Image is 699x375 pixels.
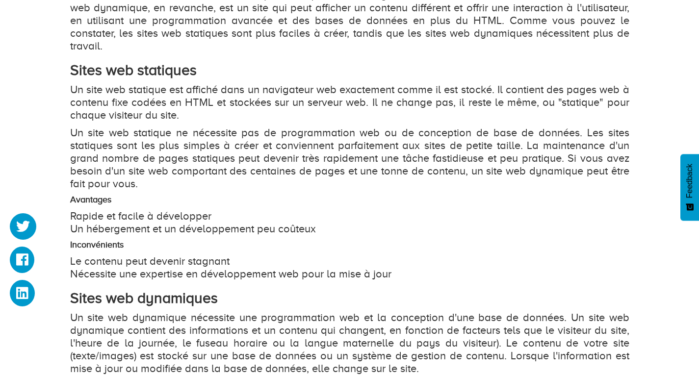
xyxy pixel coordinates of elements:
strong: Sites web statiques [70,62,197,78]
strong: Sites web dynamiques [70,290,218,306]
p: Rapide et facile à développer Un hébergement et un développement peu coûteux [70,210,629,235]
p: Un site web dynamique nécessite une programmation web et la conception d'une base de données. Un ... [70,311,629,375]
p: Un site web statique est affiché dans un navigateur web exactement comme il est stocké. Il contie... [70,83,629,122]
iframe: Drift Widget Chat Controller [650,326,687,363]
p: Le contenu peut devenir stagnant Nécessite une expertise en développement web pour la mise à jour [70,255,629,280]
p: Un site web statique ne nécessite pas de programmation web ou de conception de base de données. L... [70,126,629,190]
strong: Avantages [70,195,111,204]
strong: Inconvénients [70,240,124,250]
span: Feedback [685,164,694,198]
button: Feedback - Afficher l’enquête [680,154,699,221]
iframe: Drift Widget Chat Window [497,224,693,332]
